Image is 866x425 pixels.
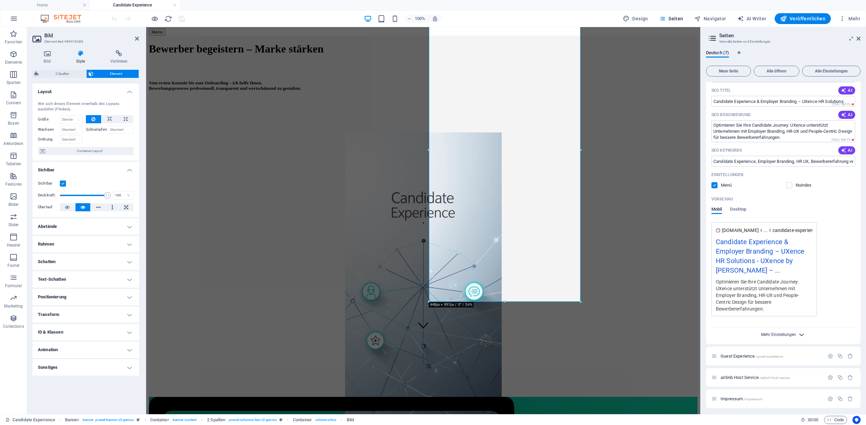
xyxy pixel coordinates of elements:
[841,148,852,153] span: AI
[32,359,139,376] h4: Sonstiges
[620,13,651,24] button: Design
[711,112,751,118] p: SEO Beschreibung
[87,70,139,78] button: Element
[7,263,20,268] p: Footer
[716,228,720,233] img: BildmarkeUX-pmHZTCKgHxWuTKDomqMc7w-K1eTSarHHSDCFoS_0dRQFA.png
[38,193,60,197] label: Deckkraft:
[830,102,855,107] span: Berechnete Pixellänge in Suchergebnissen
[5,60,22,65] p: Elemente
[82,416,134,424] span: . banner .preset-banner-v3-genius
[8,202,19,207] p: Bilder
[852,416,861,424] button: Usercentrics
[124,191,133,199] div: %
[90,1,180,9] h4: Candidate Experience
[711,120,855,142] textarea: Der Text in Suchergebnissen und Social Media
[764,227,768,234] span: ...
[164,15,172,23] button: reload
[32,50,65,64] h4: Bild
[32,271,139,288] h4: Text-Schatten
[8,222,19,228] p: Slider
[711,96,855,107] input: Der Seitentitel in Suchergebnissen und Browser-Tabs
[150,416,169,424] span: Container
[722,227,759,234] span: [DOMAIN_NAME]
[847,375,853,380] div: Entfernen
[39,15,90,23] img: Editor Logo
[7,242,20,248] p: Header
[831,103,850,106] span: 1258 / 580 Px
[779,331,788,339] button: Mehr Einstellungen
[38,147,134,155] button: Container-Layout
[716,237,813,278] div: Candidate Experience & Employer Branding – UXence HR Solutions - UXence by [PERSON_NAME] – ...
[656,13,686,24] button: Seiten
[60,126,83,134] input: Standard
[711,112,751,118] label: Der Text in Suchergebnissen und Social Media
[32,342,139,358] h4: Animation
[721,396,762,401] span: Klick, um Seite zu öffnen
[808,416,818,424] span: 00 00
[691,13,729,24] button: Navigator
[3,324,24,329] p: Collections
[347,416,354,424] span: Klick zum Auswählen. Doppelklick zum Bearbeiten
[730,205,746,215] span: Desktop
[38,203,60,211] label: Überlauf
[228,416,277,424] span: . preset-columns-two-v2-genius
[5,416,55,424] a: Klick, um Auswahl aufzuheben. Doppelklick öffnet Seitenverwaltung
[44,39,126,45] h3: Element #ed-989418085
[805,69,858,73] span: Alle Einstellungen
[838,146,855,154] button: AI
[827,353,833,359] div: Einstellungen
[86,126,108,134] label: Schrumpfen
[95,70,137,78] span: Element
[32,289,139,305] h4: Positionierung
[32,218,139,235] h4: Abstände
[719,33,861,39] h2: Seiten
[164,15,172,23] i: Seite neu laden
[847,353,853,359] div: Entfernen
[801,416,819,424] h6: Session-Zeit
[711,88,731,93] label: Der Seitentitel in Suchergebnissen und Browser-Tabs
[5,182,22,187] p: Features
[6,161,21,167] p: Tabellen
[32,254,139,270] h4: Schatten
[716,278,813,312] div: Optimieren Sie Ihre Candidate Journey: UXence unterstützt Unternehmen mit Employer Branding, HR-U...
[3,141,23,146] p: Akkordeon
[711,88,731,93] p: SEO Titel
[719,39,847,45] h3: Verwalte Seiten und Einstellungen
[711,207,746,219] div: Vorschau
[841,88,852,93] span: AI
[802,66,861,77] button: Alle Einstellungen
[827,416,844,424] span: Code
[706,50,861,63] div: Sprachen-Tabs
[32,162,139,174] h4: Sichtbar
[721,182,743,188] p: Definiert, ob diese Seite in einem automatisch generierten Menü erscheint.
[8,121,19,126] p: Boxen
[719,375,824,380] div: airbnb Host Service/airbnb-host-service
[755,355,783,358] span: /guest-experience
[38,101,134,112] div: Wie sich dieses Element innerhalb des Layouts ausdehnt (Flexbox).
[773,227,818,234] span: candidate-experience
[711,205,722,215] span: Mobil
[837,396,843,402] div: Duplizieren
[47,147,132,155] span: Container-Layout
[706,49,729,58] span: Deutsch (7)
[838,111,855,119] button: AI
[837,353,843,359] div: Duplizieren
[38,179,60,188] label: Sichtbar
[44,33,139,39] h2: Bild
[414,15,425,23] h6: 100%
[719,354,824,358] div: Guest Experience/guest-experience
[65,416,354,424] nav: breadcrumb
[108,126,134,134] input: Standard
[837,375,843,380] div: Duplizieren
[841,112,852,118] span: AI
[659,15,683,22] span: Seiten
[757,69,796,73] span: Alle öffnen
[827,375,833,380] div: Einstellungen
[65,416,79,424] span: Klick zum Auswählen. Doppelklick zum Bearbeiten
[836,13,863,24] button: Mehr
[151,15,159,23] button: Klicke hier, um den Vorschau-Modus zu verlassen
[759,376,790,380] span: /airbnb-host-service
[32,306,139,323] h4: Transform
[620,13,651,24] div: Design (Strg+Alt+Y)
[813,417,814,422] span: :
